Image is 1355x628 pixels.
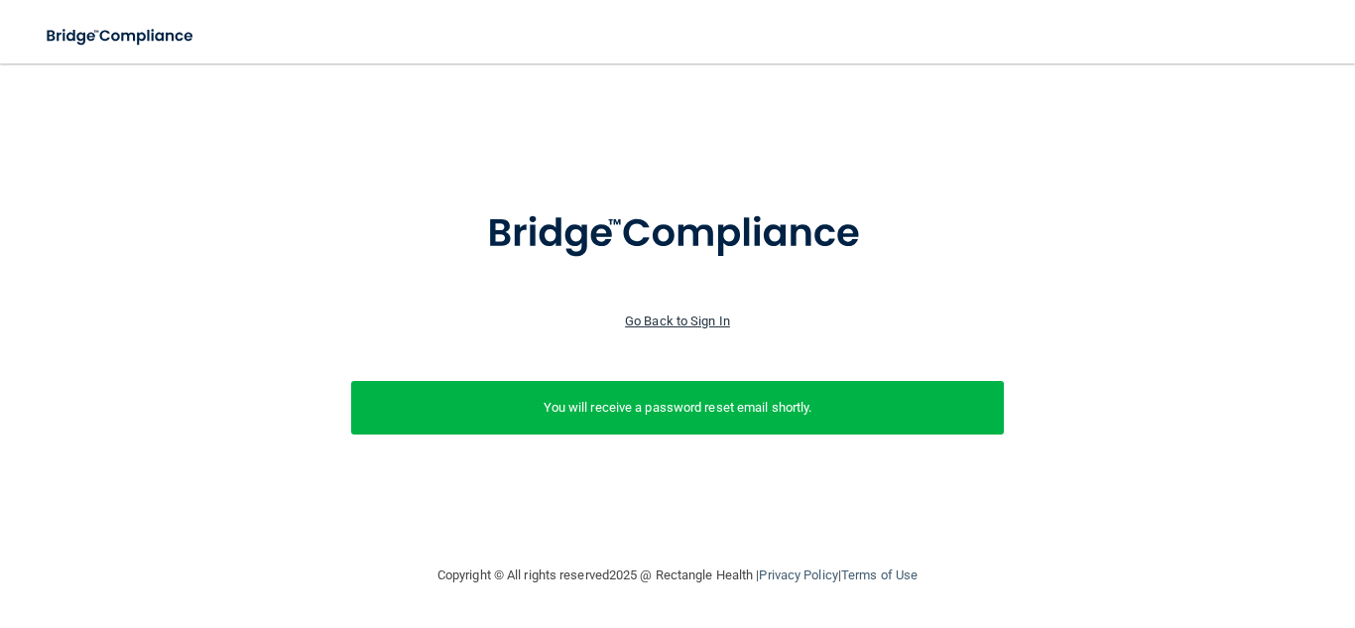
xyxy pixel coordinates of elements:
a: Privacy Policy [759,567,837,582]
a: Go Back to Sign In [625,314,730,328]
a: Terms of Use [841,567,918,582]
img: bridge_compliance_login_screen.278c3ca4.svg [30,16,212,57]
iframe: Drift Widget Chat Controller [1012,487,1331,566]
div: Copyright © All rights reserved 2025 @ Rectangle Health | | [315,544,1040,607]
img: bridge_compliance_login_screen.278c3ca4.svg [446,183,909,286]
p: You will receive a password reset email shortly. [366,396,989,420]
